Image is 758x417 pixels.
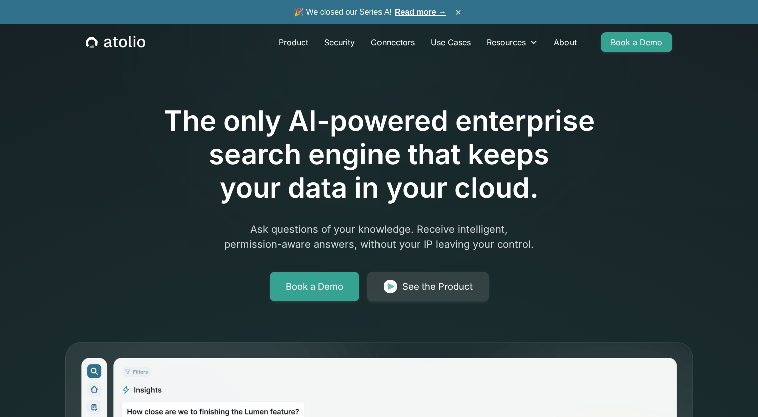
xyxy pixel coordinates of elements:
a: Book a Demo [601,32,672,52]
a: Read more → [395,8,446,16]
h1: The only AI-powered enterprise search engine that keeps your data in your cloud. [122,104,636,205]
a: Book a Demo [270,272,359,302]
div: Resources [479,32,546,52]
a: Connectors [363,32,423,52]
a: About [546,32,585,52]
a: home [86,36,145,49]
div: See the Product [402,280,473,294]
a: See the Product [367,272,489,302]
a: Security [316,32,363,52]
a: Product [271,32,316,52]
span: 🎉 We closed our Series A! [294,6,446,18]
a: Use Cases [423,32,479,52]
div: Resources [487,36,526,48]
button: × [452,7,464,18]
p: Ask questions of your knowledge. Receive intelligent, permission-aware answers, without your IP l... [186,222,572,252]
